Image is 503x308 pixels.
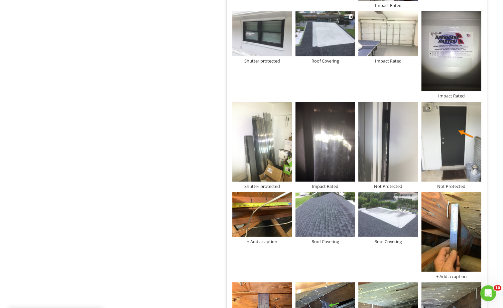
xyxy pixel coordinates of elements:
[232,11,292,56] img: photo.jpg
[232,58,292,64] div: Shutter protected
[358,192,418,237] img: photo.jpg
[422,93,481,98] div: Impact Rated
[358,58,418,64] div: Impact Rated
[296,239,355,244] div: Roof Covering
[232,239,292,244] div: + Add a caption
[422,184,481,189] div: Not Protected
[494,285,502,291] span: 10
[480,285,496,301] iframe: Intercom live chat
[358,239,418,244] div: Roof Covering
[422,274,481,279] div: + Add a caption
[358,3,418,8] div: Impact Rated
[232,184,292,189] div: Shutter protected
[296,58,355,64] div: Roof Covering
[296,11,355,56] img: photo.jpg
[358,102,418,182] img: photo.jpg
[358,184,418,189] div: Not Protected
[422,102,481,182] img: photo.jpg
[296,184,355,189] div: Impact Rated
[422,192,481,272] img: data
[358,11,418,56] img: photo.jpg
[232,102,292,182] img: photo.jpg
[422,11,481,91] img: photo.jpg
[296,192,355,237] img: photo.jpg
[296,102,355,182] img: photo.jpg
[232,192,292,237] img: data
